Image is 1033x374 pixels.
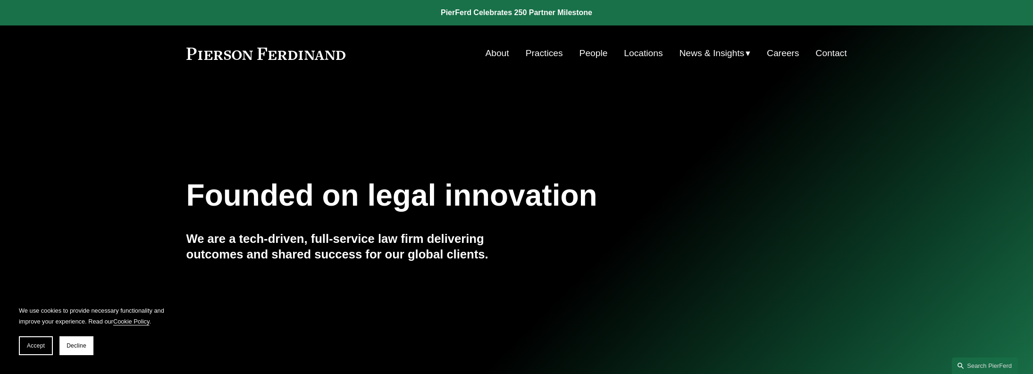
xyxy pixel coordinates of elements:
[767,44,799,62] a: Careers
[113,318,150,325] a: Cookie Policy
[952,357,1018,374] a: Search this site
[186,231,517,262] h4: We are a tech-driven, full-service law firm delivering outcomes and shared success for our global...
[67,342,86,349] span: Decline
[624,44,663,62] a: Locations
[19,336,53,355] button: Accept
[27,342,45,349] span: Accept
[680,45,745,62] span: News & Insights
[59,336,93,355] button: Decline
[9,296,179,365] section: Cookie banner
[815,44,847,62] a: Contact
[485,44,509,62] a: About
[186,178,737,213] h1: Founded on legal innovation
[579,44,608,62] a: People
[526,44,563,62] a: Practices
[680,44,751,62] a: folder dropdown
[19,305,170,327] p: We use cookies to provide necessary functionality and improve your experience. Read our .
